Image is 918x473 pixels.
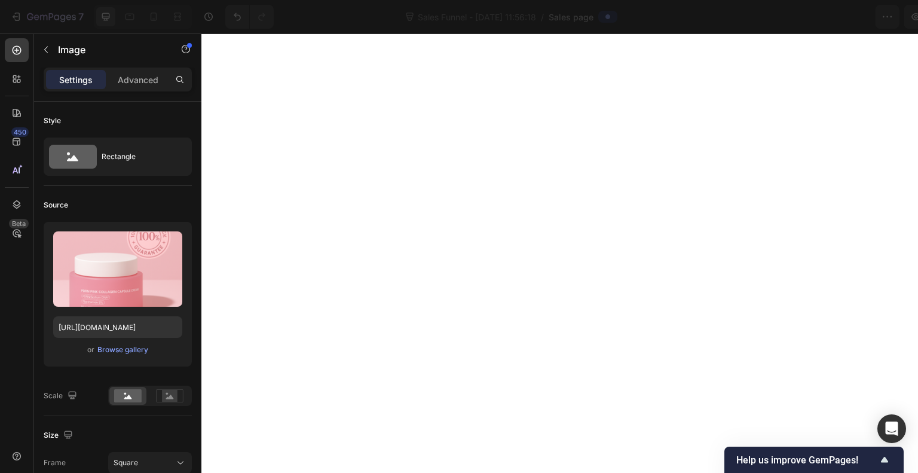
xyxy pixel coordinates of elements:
div: Beta [9,219,29,228]
div: Open Intercom Messenger [877,414,906,443]
p: Image [58,42,160,57]
img: preview-image [53,231,182,307]
div: Style [44,115,61,126]
div: Browse gallery [97,344,148,355]
div: Size [44,428,75,444]
iframe: Design area [201,33,918,473]
button: Publish [839,5,889,29]
div: Undo/Redo [225,5,274,29]
span: / [541,11,544,23]
div: Rectangle [102,143,175,170]
p: Advanced [118,74,158,86]
span: Sales Funnel - [DATE] 11:56:18 [415,11,538,23]
span: Save [804,12,824,22]
div: Publish [849,11,879,23]
button: Save [794,5,834,29]
span: Square [114,457,138,468]
div: 450 [11,127,29,137]
button: Show survey - Help us improve GemPages! [736,453,892,467]
p: 7 [78,10,84,24]
p: Settings [59,74,93,86]
input: https://example.com/image.jpg [53,316,182,338]
span: Sales page [549,11,593,23]
div: Scale [44,388,79,404]
button: Browse gallery [97,344,149,356]
label: Frame [44,457,66,468]
div: Source [44,200,68,210]
span: or [87,343,94,357]
span: Help us improve GemPages! [736,454,877,466]
button: 7 [5,5,89,29]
